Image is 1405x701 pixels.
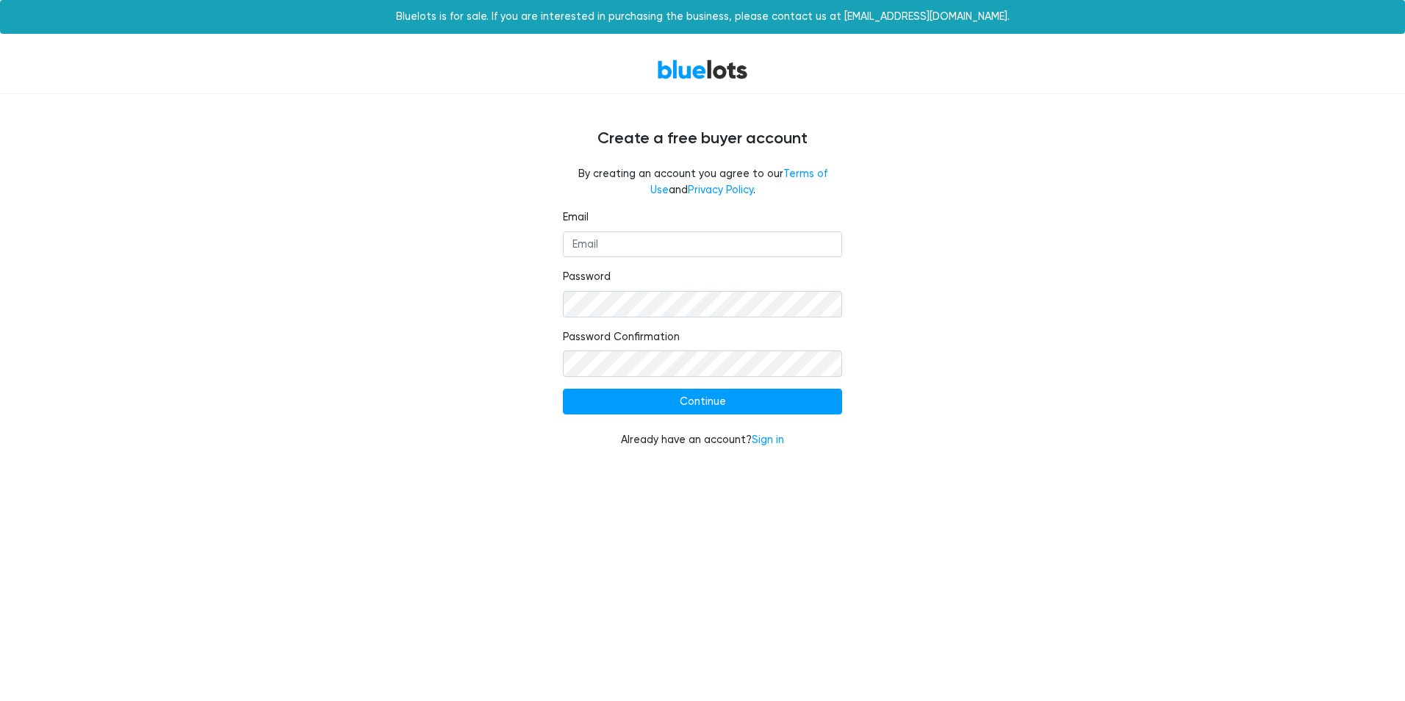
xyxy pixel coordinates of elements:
[657,59,748,80] a: BlueLots
[563,269,611,285] label: Password
[650,168,827,196] a: Terms of Use
[688,184,753,196] a: Privacy Policy
[563,329,680,345] label: Password Confirmation
[563,231,842,258] input: Email
[563,432,842,448] div: Already have an account?
[563,209,589,226] label: Email
[752,434,784,446] a: Sign in
[563,166,842,198] fieldset: By creating an account you agree to our and .
[262,129,1143,148] h4: Create a free buyer account
[563,389,842,415] input: Continue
